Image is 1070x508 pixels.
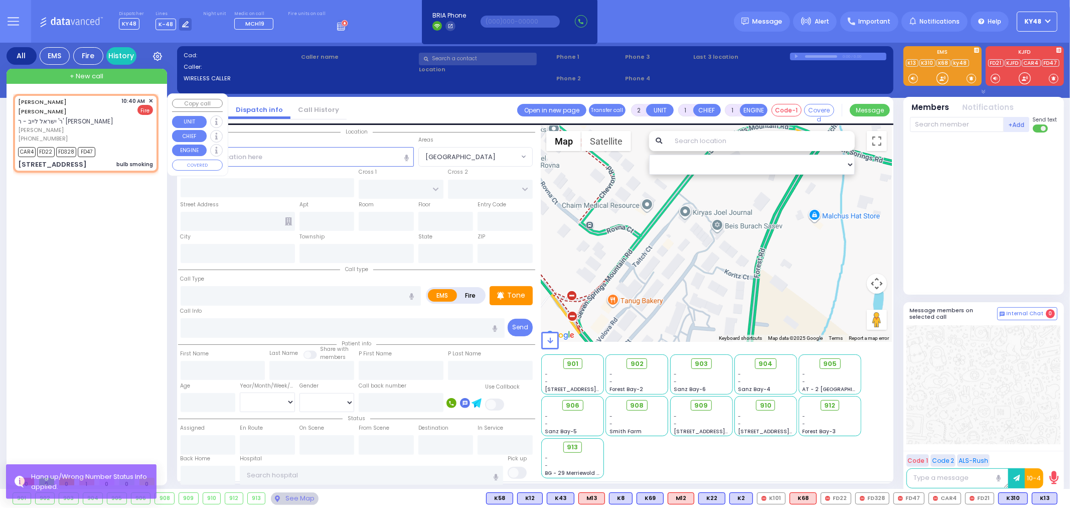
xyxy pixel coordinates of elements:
span: 910 [760,401,772,411]
span: Notifications [920,17,960,26]
img: message.svg [741,18,749,25]
div: ALS [578,492,605,504]
label: Back Home [181,455,211,463]
label: Caller: [184,63,298,71]
a: [PERSON_NAME] [PERSON_NAME] [18,98,67,116]
label: Pick up [508,455,527,463]
label: EMS [428,289,457,302]
label: Last Name [269,349,298,357]
span: Internal Chat [1007,310,1044,317]
a: K310 [920,59,936,67]
span: 901 [567,359,578,369]
span: [STREET_ADDRESS][PERSON_NAME] [738,428,833,435]
div: Year/Month/Week/Day [240,382,295,390]
div: K68 [790,492,817,504]
input: Search member [910,117,1004,132]
button: Code 2 [931,454,956,467]
button: CHIEF [172,130,207,142]
div: K69 [637,492,664,504]
a: KJFD [1005,59,1021,67]
span: - [674,413,677,420]
label: KJFD [986,50,1064,57]
span: K-48 [156,19,176,30]
span: - [674,420,677,428]
label: Dispatcher [119,11,144,17]
div: ALS [668,492,694,504]
label: Caller name [301,53,415,61]
img: red-radio-icon.svg [860,496,865,501]
span: Send text [1033,116,1057,123]
img: red-radio-icon.svg [761,496,767,501]
div: Fire [73,47,103,65]
span: Call type [340,266,373,273]
div: EMS [40,47,70,65]
label: Street Address [181,201,219,209]
input: Search location here [181,147,414,166]
div: FD21 [965,492,994,504]
div: BLS [609,492,633,504]
div: 908 [155,493,174,504]
label: Gender [299,382,319,390]
a: Call History [290,105,347,114]
img: red-radio-icon.svg [898,496,903,501]
label: Cross 1 [359,168,377,176]
div: K43 [547,492,574,504]
label: Cross 2 [448,168,468,176]
a: K68 [937,59,951,67]
span: - [738,378,741,386]
a: ky48 [952,59,969,67]
span: + New call [70,71,103,81]
span: - [803,420,806,428]
span: - [738,413,741,420]
label: P Last Name [448,350,481,358]
label: Medic on call [234,11,276,17]
button: Copy call [172,99,223,108]
span: 905 [823,359,837,369]
div: BLS [637,492,664,504]
button: Notifications [963,102,1014,113]
button: UNIT [172,116,207,128]
span: - [545,420,548,428]
label: Room [359,201,374,209]
span: [PHONE_NUMBER] [18,135,68,143]
span: Important [858,17,890,26]
label: Night unit [203,11,226,17]
span: 912 [825,401,836,411]
label: Entry Code [478,201,506,209]
div: BLS [698,492,725,504]
span: 904 [758,359,773,369]
div: M12 [668,492,694,504]
div: See map [271,492,318,505]
span: Phone 2 [556,74,622,83]
div: K8 [609,492,633,504]
input: (000)000-00000 [481,16,560,28]
span: [STREET_ADDRESS][PERSON_NAME] [545,386,640,393]
img: Google [544,329,577,342]
span: - [609,413,613,420]
span: FD328 [56,147,76,157]
span: - [545,370,548,378]
label: Use Callback [485,383,520,391]
span: [GEOGRAPHIC_DATA] [425,152,496,162]
div: BLS [486,492,513,504]
span: Message [752,17,783,27]
label: P First Name [359,350,392,358]
img: Logo [40,15,106,28]
label: From Scene [359,424,389,432]
div: FD47 [893,492,925,504]
div: K22 [698,492,725,504]
input: Search a contact [419,53,537,65]
label: In Service [478,424,503,432]
div: [STREET_ADDRESS] [18,160,87,170]
a: K13 [906,59,919,67]
span: Status [343,415,370,422]
span: - [545,378,548,386]
button: Message [850,104,890,116]
label: Floor [418,201,430,209]
label: Township [299,233,325,241]
label: Destination [418,424,448,432]
span: AT - 2 [GEOGRAPHIC_DATA] [803,386,877,393]
span: Other building occupants [285,217,292,225]
div: K101 [757,492,786,504]
label: State [418,233,432,241]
